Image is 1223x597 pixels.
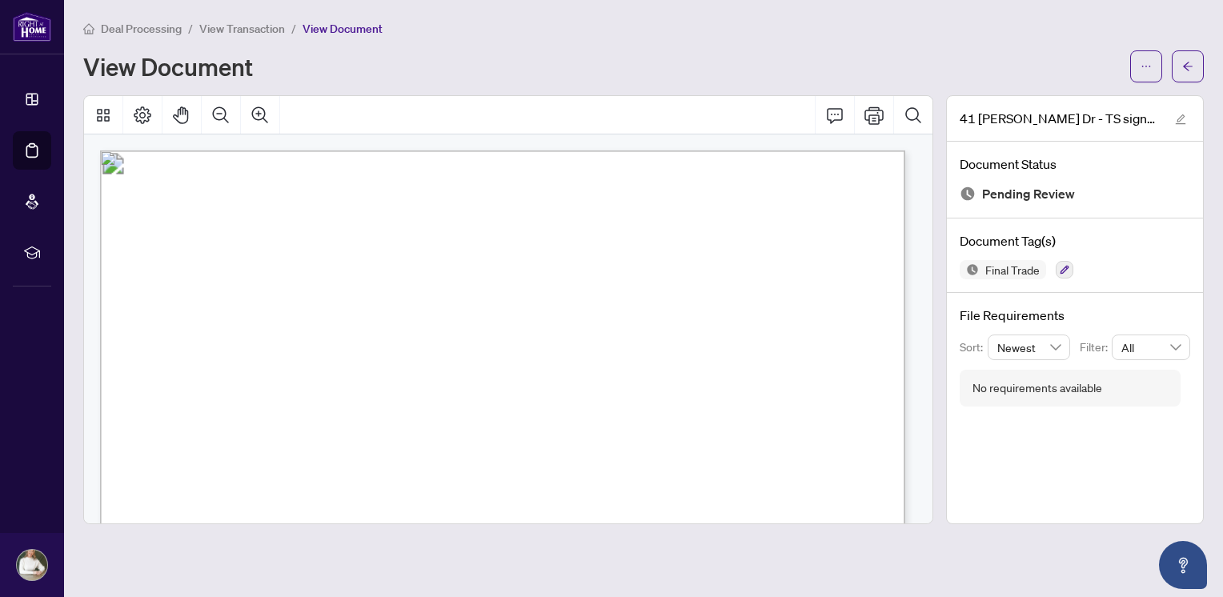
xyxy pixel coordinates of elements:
[960,231,1190,250] h4: Document Tag(s)
[979,264,1046,275] span: Final Trade
[1175,114,1186,125] span: edit
[291,19,296,38] li: /
[188,19,193,38] li: /
[83,23,94,34] span: home
[13,12,51,42] img: logo
[960,339,988,356] p: Sort:
[1141,61,1152,72] span: ellipsis
[960,306,1190,325] h4: File Requirements
[972,379,1102,397] div: No requirements available
[982,183,1075,205] span: Pending Review
[17,550,47,580] img: Profile Icon
[1159,541,1207,589] button: Open asap
[960,154,1190,174] h4: Document Status
[960,109,1160,128] span: 41 [PERSON_NAME] Dr - TS signed.pdf
[101,22,182,36] span: Deal Processing
[960,186,976,202] img: Document Status
[960,260,979,279] img: Status Icon
[997,335,1061,359] span: Newest
[1080,339,1112,356] p: Filter:
[1182,61,1193,72] span: arrow-left
[83,54,253,79] h1: View Document
[199,22,285,36] span: View Transaction
[1121,335,1181,359] span: All
[303,22,383,36] span: View Document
